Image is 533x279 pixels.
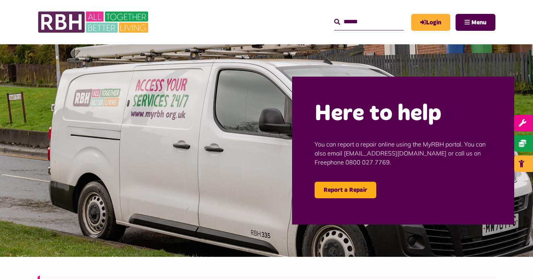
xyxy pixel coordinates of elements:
button: Navigation [456,14,495,31]
span: Menu [471,20,486,26]
h2: Here to help [315,99,492,128]
a: MyRBH [411,14,450,31]
p: You can report a repair online using the MyRBH portal. You can also email [EMAIL_ADDRESS][DOMAIN_... [315,128,492,178]
a: Report a Repair [315,182,376,198]
img: RBH [38,8,150,37]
